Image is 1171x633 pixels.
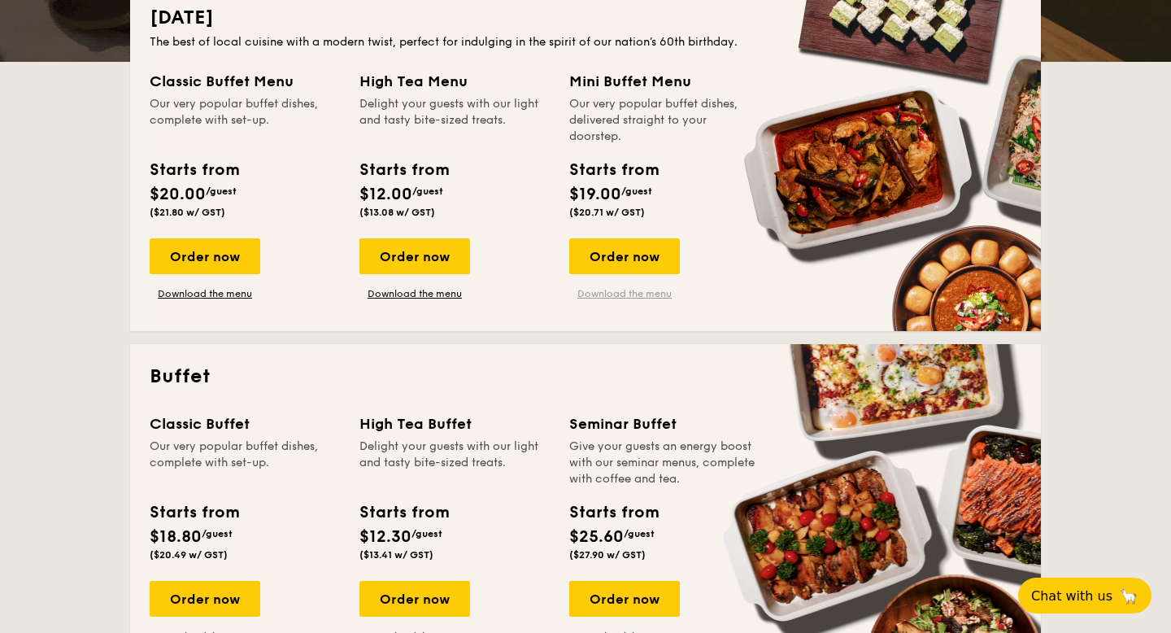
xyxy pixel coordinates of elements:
[569,238,680,274] div: Order now
[1119,587,1138,605] span: 🦙
[569,549,646,561] span: ($27.90 w/ GST)
[359,581,470,617] div: Order now
[150,96,340,145] div: Our very popular buffet dishes, complete with set-up.
[359,413,550,435] div: High Tea Buffet
[150,158,238,182] div: Starts from
[1031,588,1112,604] span: Chat with us
[359,185,412,204] span: $12.00
[569,185,621,204] span: $19.00
[569,287,680,300] a: Download the menu
[150,287,260,300] a: Download the menu
[412,186,443,197] span: /guest
[359,500,448,525] div: Starts from
[150,364,1021,390] h2: Buffet
[359,287,470,300] a: Download the menu
[621,186,652,197] span: /guest
[150,238,260,274] div: Order now
[359,70,550,93] div: High Tea Menu
[569,96,760,145] div: Our very popular buffet dishes, delivered straight to your doorstep.
[569,207,645,218] span: ($20.71 w/ GST)
[359,238,470,274] div: Order now
[569,439,760,487] div: Give your guests an energy boost with our seminar menus, complete with coffee and tea.
[569,500,658,525] div: Starts from
[569,158,658,182] div: Starts from
[150,5,1021,31] h2: [DATE]
[150,581,260,617] div: Order now
[624,528,655,539] span: /guest
[150,500,238,525] div: Starts from
[359,96,550,145] div: Delight your guests with our light and tasty bite-sized treats.
[359,527,411,547] span: $12.30
[150,34,1021,50] div: The best of local cuisine with a modern twist, perfect for indulging in the spirit of our nation’...
[150,549,228,561] span: ($20.49 w/ GST)
[202,528,233,539] span: /guest
[1018,578,1151,613] button: Chat with us🦙
[569,413,760,435] div: Seminar Buffet
[206,186,237,197] span: /guest
[359,207,435,218] span: ($13.08 w/ GST)
[359,439,550,487] div: Delight your guests with our light and tasty bite-sized treats.
[150,70,340,93] div: Classic Buffet Menu
[150,413,340,435] div: Classic Buffet
[569,70,760,93] div: Mini Buffet Menu
[411,528,442,539] span: /guest
[359,158,448,182] div: Starts from
[569,581,680,617] div: Order now
[150,439,340,487] div: Our very popular buffet dishes, complete with set-up.
[359,549,433,561] span: ($13.41 w/ GST)
[150,207,225,218] span: ($21.80 w/ GST)
[150,185,206,204] span: $20.00
[150,527,202,547] span: $18.80
[569,527,624,547] span: $25.60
